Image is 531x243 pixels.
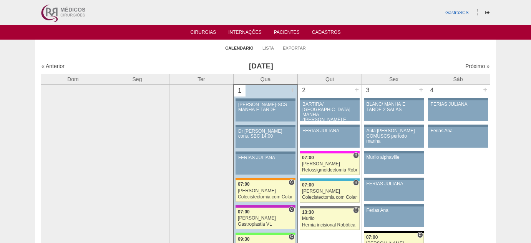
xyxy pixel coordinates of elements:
[364,127,424,148] a: Aula [PERSON_NAME] COMUSCS período manha
[300,125,360,127] div: Key: Aviso
[364,204,424,206] div: Key: Aviso
[482,85,488,95] div: +
[236,125,295,127] div: Key: Aviso
[234,85,246,97] div: 1
[236,208,295,229] a: C 07:00 [PERSON_NAME] Gastroplastia VL
[465,63,490,69] a: Próximo »
[191,30,216,36] a: Cirurgias
[362,74,426,85] th: Sex
[362,85,374,96] div: 3
[353,152,359,158] span: Hospital
[302,216,357,221] div: Murilo
[289,206,294,213] span: Consultório
[238,209,250,215] span: 07:00
[364,178,424,180] div: Key: Aviso
[353,180,359,186] span: Hospital
[302,128,357,133] div: FERIAS JULIANA
[367,102,421,112] div: BLANC/ MANHÃ E TARDE 2 SALAS
[238,102,293,112] div: [PERSON_NAME]-SCS MANHÃ E TARDE
[367,128,421,144] div: Aula [PERSON_NAME] COMUSCS período manha
[238,129,293,139] div: Dr [PERSON_NAME] cons. SBC 14:00
[302,161,357,166] div: [PERSON_NAME]
[238,195,293,200] div: Colecistectomia com Colangiografia VL
[238,181,250,187] span: 07:00
[262,45,274,51] a: Lista
[289,85,296,95] div: +
[302,195,357,200] div: Colecistectomia com Colangiografia VL
[236,205,295,208] div: Key: Maria Braido
[445,10,469,15] a: GastroSCS
[149,61,373,72] h3: [DATE]
[300,208,360,230] a: C 13:30 Murilo Hernia incisional Robótica
[234,74,298,85] th: Qua
[364,153,424,174] a: Murilo alphaville
[312,30,341,37] a: Cadastros
[364,231,424,233] div: Key: Blanc
[236,178,295,180] div: Key: São Luiz - SCS
[238,236,250,242] span: 09:30
[169,74,234,85] th: Ter
[238,216,293,221] div: [PERSON_NAME]
[367,208,421,213] div: Ferias Ana
[41,63,65,69] a: « Anterior
[236,154,295,175] a: FERIAS JULIANA
[302,182,314,188] span: 07:00
[228,30,262,37] a: Internações
[302,223,357,228] div: Hernia incisional Robótica
[274,30,300,37] a: Pacientes
[418,85,424,95] div: +
[300,181,360,202] a: H 07:00 [PERSON_NAME] Colecistectomia com Colangiografia VL
[417,232,423,238] span: Consultório
[302,210,314,215] span: 13:30
[485,10,490,15] i: Sair
[300,127,360,148] a: FERIAS JULIANA
[236,98,295,101] div: Key: Aviso
[426,74,490,85] th: Sáb
[431,102,486,107] div: FERIAS JULIANA
[238,222,293,227] div: Gastroplastia VL
[364,151,424,153] div: Key: Aviso
[300,151,360,153] div: Key: Pro Matre
[300,206,360,208] div: Key: Santa Catarina
[428,100,488,121] a: FERIAS JULIANA
[236,233,295,235] div: Key: Brasil
[105,74,169,85] th: Seg
[300,100,360,121] a: BARTIRA/ [GEOGRAPHIC_DATA] MANHÃ ([PERSON_NAME] E ANA)/ SANTA JOANA -TARDE
[364,180,424,201] a: FERIAS JULIANA
[367,181,421,186] div: FERIAS JULIANA
[364,100,424,121] a: BLANC/ MANHÃ E TARDE 2 SALAS
[302,155,314,160] span: 07:00
[238,188,293,193] div: [PERSON_NAME]
[300,153,360,175] a: H 07:00 [PERSON_NAME] Retossigmoidectomia Robótica
[431,128,486,133] div: Ferias Ana
[300,178,360,181] div: Key: Neomater
[367,155,421,160] div: Murilo alphaville
[364,206,424,227] a: Ferias Ana
[300,98,360,100] div: Key: Aviso
[289,234,294,240] span: Consultório
[236,127,295,148] a: Dr [PERSON_NAME] cons. SBC 14:00
[366,235,378,240] span: 07:00
[236,180,295,202] a: C 07:00 [PERSON_NAME] Colecistectomia com Colangiografia VL
[426,85,438,96] div: 4
[302,102,357,132] div: BARTIRA/ [GEOGRAPHIC_DATA] MANHÃ ([PERSON_NAME] E ANA)/ SANTA JOANA -TARDE
[353,207,359,213] span: Consultório
[289,179,294,185] span: Consultório
[364,98,424,100] div: Key: Aviso
[302,168,357,173] div: Retossigmoidectomia Robótica
[283,45,306,51] a: Exportar
[364,125,424,127] div: Key: Aviso
[236,101,295,121] a: [PERSON_NAME]-SCS MANHÃ E TARDE
[238,155,293,160] div: FERIAS JULIANA
[428,125,488,127] div: Key: Aviso
[41,74,105,85] th: Dom
[428,127,488,148] a: Ferias Ana
[298,74,362,85] th: Qui
[225,45,253,51] a: Calendário
[428,98,488,100] div: Key: Aviso
[302,189,357,194] div: [PERSON_NAME]
[298,85,310,96] div: 2
[353,85,360,95] div: +
[236,151,295,154] div: Key: Aviso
